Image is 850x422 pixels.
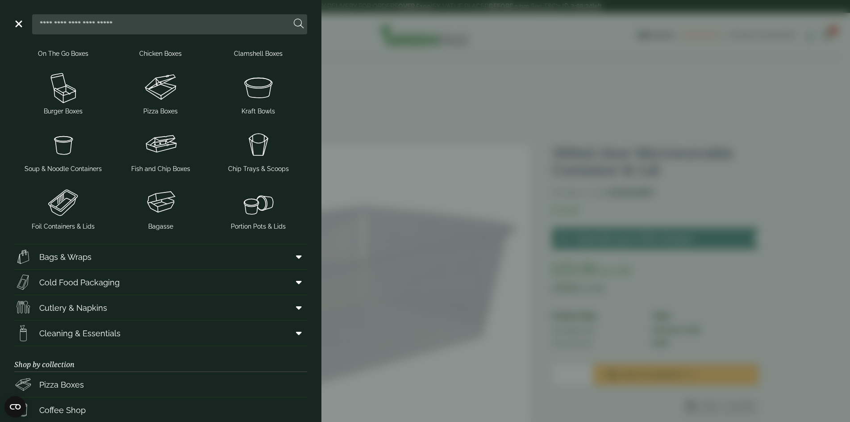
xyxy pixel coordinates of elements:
[14,372,307,397] a: Pizza Boxes
[14,376,32,393] img: Pizza_boxes.svg
[213,183,304,233] a: Portion Pots & Lids
[14,299,32,317] img: Cutlery.svg
[18,125,108,175] a: Soup & Noodle Containers
[18,183,108,233] a: Foil Containers & Lids
[14,321,307,346] a: Cleaning & Essentials
[44,107,83,116] span: Burger Boxes
[18,67,108,118] a: Burger Boxes
[14,346,307,372] h3: Shop by collection
[39,276,120,288] span: Cold Food Packaging
[213,184,304,220] img: PortionPots.svg
[213,125,304,175] a: Chip Trays & Scoops
[18,127,108,163] img: SoupNoodle_container.svg
[32,222,95,231] span: Foil Containers & Lids
[14,273,32,291] img: Sandwich_box.svg
[231,222,286,231] span: Portion Pots & Lids
[234,49,283,58] span: Clamshell Boxes
[39,302,107,314] span: Cutlery & Napkins
[39,379,84,391] span: Pizza Boxes
[4,396,26,418] button: Open CMP widget
[242,107,275,116] span: Kraft Bowls
[14,270,307,295] a: Cold Food Packaging
[38,49,88,58] span: On The Go Boxes
[139,49,182,58] span: Chicken Boxes
[148,222,173,231] span: Bagasse
[116,67,206,118] a: Pizza Boxes
[39,404,86,416] span: Coffee Shop
[39,327,121,339] span: Cleaning & Essentials
[116,183,206,233] a: Bagasse
[228,164,289,174] span: Chip Trays & Scoops
[18,69,108,105] img: Burger_box.svg
[18,184,108,220] img: Foil_container.svg
[116,127,206,163] img: FishNchip_box.svg
[39,251,92,263] span: Bags & Wraps
[14,244,307,269] a: Bags & Wraps
[14,324,32,342] img: open-wipe.svg
[14,248,32,266] img: Paper_carriers.svg
[213,67,304,118] a: Kraft Bowls
[116,125,206,175] a: Fish and Chip Boxes
[131,164,190,174] span: Fish and Chip Boxes
[213,127,304,163] img: Chip_tray.svg
[143,107,178,116] span: Pizza Boxes
[116,184,206,220] img: Clamshell_box.svg
[25,164,102,174] span: Soup & Noodle Containers
[116,69,206,105] img: Pizza_boxes.svg
[213,69,304,105] img: SoupNsalad_bowls.svg
[14,295,307,320] a: Cutlery & Napkins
